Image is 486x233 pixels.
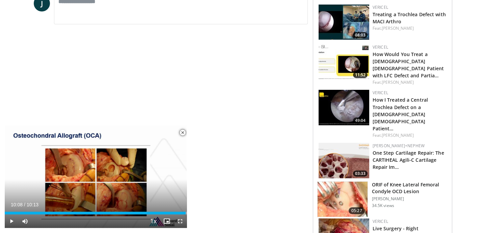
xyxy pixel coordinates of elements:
a: 49:04 [319,90,369,125]
a: [PERSON_NAME]+Nephew [373,143,425,149]
a: 03:33 [319,143,369,178]
a: Vericel [373,90,388,96]
img: 11215_3.png.150x105_q85_crop-smart_upscale.jpg [318,182,368,217]
img: 62f325f7-467e-4e39-9fa8-a2cb7d050ecd.150x105_q85_crop-smart_upscale.jpg [319,44,369,80]
a: [PERSON_NAME] [382,79,414,85]
h3: ORIF of Knee Lateral Femoral Condyle OCD Lesion [372,181,448,195]
span: 03:33 [353,171,368,177]
span: 10:13 [27,202,38,207]
a: 05:27 ORIF of Knee Lateral Femoral Condyle OCD Lesion [PERSON_NAME] 34.5K views [317,181,448,217]
a: Vericel [373,218,388,224]
img: 5aa0332e-438a-4b19-810c-c6dfa13c7ee4.150x105_q85_crop-smart_upscale.jpg [319,90,369,125]
a: How I Treated a Central Trochlea Defect on a [DEMOGRAPHIC_DATA] [DEMOGRAPHIC_DATA] Patient… [373,97,428,131]
video-js: Video Player [5,126,187,228]
a: 11:52 [319,44,369,80]
span: 49:04 [353,118,368,124]
img: 0de30d39-bfe3-4001-9949-87048a0d8692.150x105_q85_crop-smart_upscale.jpg [319,4,369,40]
button: Playback Rate [146,214,160,228]
div: Progress Bar [5,212,187,214]
a: [PERSON_NAME] [382,25,414,31]
a: Treating a Trochlea Defect with MACI Arthro [373,11,446,25]
button: Mute [18,214,32,228]
a: One Step Cartilage Repair: The CARTIHEAL Agili-C Cartilage Repair Im… [373,150,444,170]
p: [PERSON_NAME] [372,196,448,202]
div: Feat. [373,132,447,138]
button: Enable picture-in-picture mode [160,214,173,228]
a: Vericel [373,44,388,50]
button: Play [5,214,18,228]
span: 11:52 [353,72,368,78]
span: / [24,202,25,207]
p: 34.5K views [372,203,394,208]
span: 08:03 [353,32,368,38]
span: 05:27 [349,207,365,214]
button: Fullscreen [173,214,187,228]
a: 08:03 [319,4,369,40]
span: 10:08 [11,202,23,207]
a: Vericel [373,4,388,10]
a: [PERSON_NAME] [382,132,414,138]
button: Close [176,126,189,140]
a: How Would You Treat a [DEMOGRAPHIC_DATA] [DEMOGRAPHIC_DATA] Patient with LFC Defect and Partia… [373,51,444,79]
div: Feat. [373,25,447,31]
img: 781f413f-8da4-4df1-9ef9-bed9c2d6503b.150x105_q85_crop-smart_upscale.jpg [319,143,369,178]
div: Feat. [373,79,447,85]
